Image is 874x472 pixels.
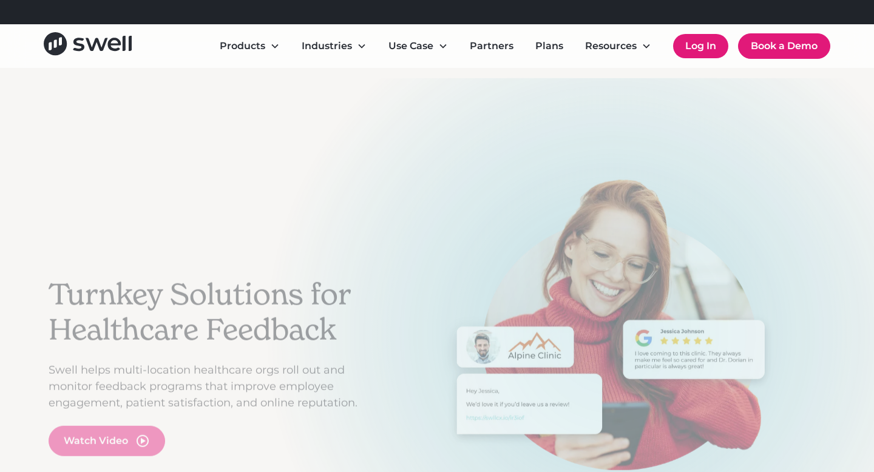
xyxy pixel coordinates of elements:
p: Swell helps multi-location healthcare orgs roll out and monitor feedback programs that improve em... [49,362,376,411]
a: open lightbox [49,425,165,456]
div: Products [220,39,265,53]
a: home [44,32,132,59]
div: Products [210,34,290,58]
div: Resources [575,34,661,58]
div: Use Case [388,39,433,53]
div: Resources [585,39,637,53]
div: Watch Video [64,433,128,448]
div: Industries [292,34,376,58]
a: Partners [460,34,523,58]
div: Use Case [379,34,458,58]
a: Book a Demo [738,33,830,59]
div: Industries [302,39,352,53]
a: Log In [673,34,728,58]
h2: Turnkey Solutions for Healthcare Feedback [49,277,376,347]
a: Plans [526,34,573,58]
